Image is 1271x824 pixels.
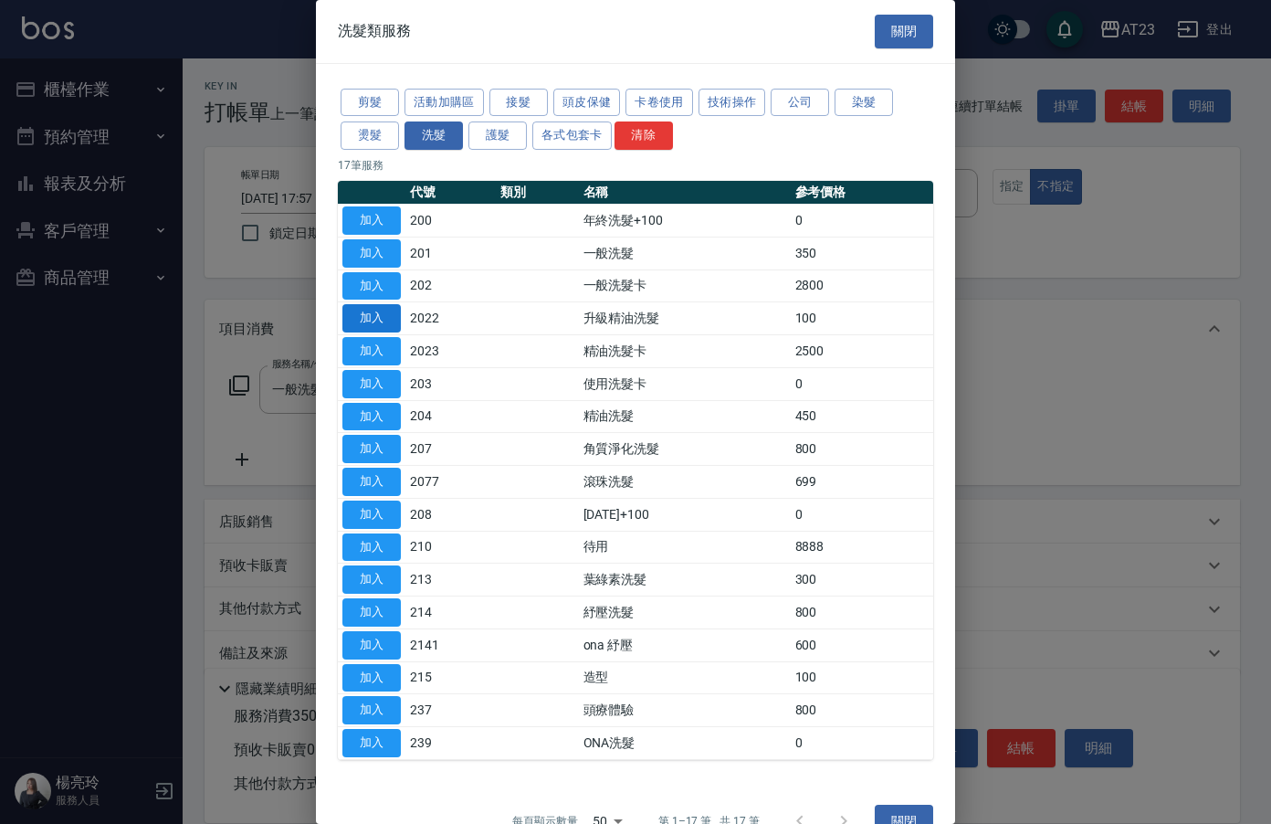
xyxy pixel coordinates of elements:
button: 加入 [342,468,401,496]
td: 300 [791,564,933,597]
td: 100 [791,661,933,694]
td: [DATE]+100 [579,498,791,531]
td: 精油洗髮 [579,400,791,433]
td: 紓壓洗髮 [579,597,791,629]
button: 加入 [342,565,401,594]
td: 2023 [405,335,496,368]
button: 加入 [342,533,401,562]
td: 203 [405,367,496,400]
button: 加入 [342,664,401,692]
td: 200 [405,205,496,238]
td: 450 [791,400,933,433]
td: 2077 [405,466,496,499]
td: 800 [791,694,933,727]
td: 一般洗髮 [579,237,791,269]
th: 類別 [496,181,578,205]
button: 加入 [342,337,401,365]
td: 一般洗髮卡 [579,269,791,302]
td: 207 [405,433,496,466]
td: 208 [405,498,496,531]
td: 升級精油洗髮 [579,302,791,335]
td: 精油洗髮卡 [579,335,791,368]
button: 洗髮 [404,121,463,150]
td: 213 [405,564,496,597]
th: 名稱 [579,181,791,205]
td: 204 [405,400,496,433]
td: 2141 [405,629,496,661]
button: 加入 [342,501,401,529]
td: 2022 [405,302,496,335]
button: 加入 [342,304,401,333]
button: 加入 [342,598,401,627]
button: 接髮 [489,89,548,117]
td: 239 [405,727,496,760]
button: 加入 [342,729,401,757]
td: 600 [791,629,933,661]
td: 800 [791,597,933,629]
td: 0 [791,367,933,400]
button: 各式包套卡 [532,121,612,150]
td: ONA洗髮 [579,727,791,760]
button: 加入 [342,403,401,431]
button: 卡卷使用 [625,89,693,117]
td: 葉綠素洗髮 [579,564,791,597]
td: 100 [791,302,933,335]
button: 活動加購區 [404,89,484,117]
td: 201 [405,237,496,269]
span: 洗髮類服務 [338,22,411,40]
td: 0 [791,727,933,760]
button: 公司 [771,89,829,117]
td: 造型 [579,661,791,694]
td: 滾珠洗髮 [579,466,791,499]
td: 8888 [791,531,933,564]
p: 17 筆服務 [338,157,933,174]
td: 800 [791,433,933,466]
td: 2500 [791,335,933,368]
button: 加入 [342,435,401,463]
th: 代號 [405,181,496,205]
td: 頭療體驗 [579,694,791,727]
button: 關閉 [875,15,933,48]
td: 699 [791,466,933,499]
td: 2800 [791,269,933,302]
button: 燙髮 [341,121,399,150]
button: 加入 [342,696,401,724]
td: 角質淨化洗髮 [579,433,791,466]
th: 參考價格 [791,181,933,205]
td: 350 [791,237,933,269]
button: 染髮 [835,89,893,117]
td: 0 [791,498,933,531]
td: 210 [405,531,496,564]
button: 加入 [342,272,401,301]
td: 待用 [579,531,791,564]
button: 剪髮 [341,89,399,117]
td: ona 紓壓 [579,629,791,661]
td: 214 [405,597,496,629]
td: 年終洗髮+100 [579,205,791,238]
td: 237 [405,694,496,727]
td: 使用洗髮卡 [579,367,791,400]
td: 202 [405,269,496,302]
button: 加入 [342,631,401,660]
button: 加入 [342,239,401,268]
button: 清除 [614,121,673,150]
button: 頭皮保健 [553,89,621,117]
td: 0 [791,205,933,238]
button: 加入 [342,206,401,235]
td: 215 [405,661,496,694]
button: 加入 [342,370,401,398]
button: 技術操作 [699,89,766,117]
button: 護髮 [468,121,527,150]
